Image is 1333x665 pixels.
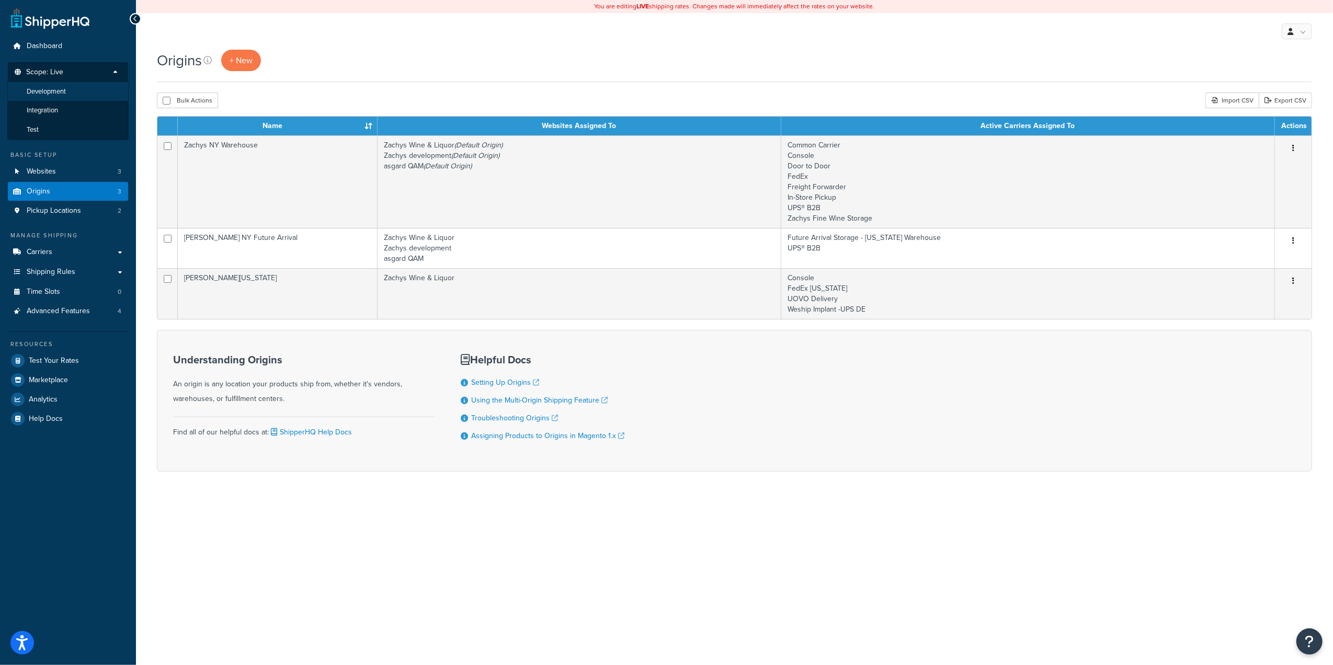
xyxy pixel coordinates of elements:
[178,228,378,268] td: [PERSON_NAME] NY Future Arrival
[118,207,121,215] span: 2
[27,87,66,96] span: Development
[27,125,39,134] span: Test
[173,417,435,440] div: Find all of our helpful docs at:
[378,228,782,268] td: Zachys Wine & Liquor Zachys development asgard QAM
[8,201,128,221] li: Pickup Locations
[221,50,261,71] a: + New
[173,354,435,406] div: An origin is any location your products ship from, whether it's vendors, warehouses, or fulfillme...
[1205,93,1259,108] div: Import CSV
[1296,628,1323,655] button: Open Resource Center
[230,54,253,66] span: + New
[378,268,782,319] td: Zachys Wine & Liquor
[8,371,128,389] a: Marketplace
[7,120,129,140] li: Test
[29,376,68,385] span: Marketplace
[451,150,499,161] i: (Default Origin)
[29,415,63,423] span: Help Docs
[424,160,472,171] i: (Default Origin)
[454,140,503,151] i: (Default Origin)
[27,42,62,51] span: Dashboard
[8,231,128,240] div: Manage Shipping
[27,106,58,115] span: Integration
[27,307,90,316] span: Advanced Features
[8,282,128,302] a: Time Slots 0
[8,351,128,370] a: Test Your Rates
[118,187,121,196] span: 3
[8,262,128,282] a: Shipping Rules
[8,409,128,428] a: Help Docs
[8,282,128,302] li: Time Slots
[781,228,1275,268] td: Future Arrival Storage - [US_STATE] Warehouse UPS® B2B
[471,395,608,406] a: Using the Multi-Origin Shipping Feature
[27,268,75,277] span: Shipping Rules
[118,288,121,296] span: 0
[8,182,128,201] li: Origins
[157,93,218,108] button: Bulk Actions
[8,151,128,159] div: Basic Setup
[27,167,56,176] span: Websites
[461,354,624,365] h3: Helpful Docs
[637,2,650,11] b: LIVE
[173,354,435,365] h3: Understanding Origins
[26,68,63,77] span: Scope: Live
[8,37,128,56] a: Dashboard
[1275,117,1312,135] th: Actions
[7,82,129,101] li: Development
[11,8,89,29] a: ShipperHQ Home
[27,187,50,196] span: Origins
[8,390,128,409] a: Analytics
[8,162,128,181] a: Websites 3
[471,430,624,441] a: Assigning Products to Origins in Magento 1.x
[8,182,128,201] a: Origins 3
[27,288,60,296] span: Time Slots
[27,207,81,215] span: Pickup Locations
[781,135,1275,228] td: Common Carrier Console Door to Door FedEx Freight Forwarder In-Store Pickup UPS® B2B Zachys Fine ...
[8,302,128,321] li: Advanced Features
[269,427,352,438] a: ShipperHQ Help Docs
[471,412,558,423] a: Troubleshooting Origins
[29,395,58,404] span: Analytics
[378,135,782,228] td: Zachys Wine & Liquor Zachys development asgard QAM
[157,50,202,71] h1: Origins
[781,268,1275,319] td: Console FedEx [US_STATE] UOVO Delivery Weship Implant -UPS DE
[471,377,539,388] a: Setting Up Origins
[1259,93,1312,108] a: Export CSV
[8,243,128,262] a: Carriers
[178,135,378,228] td: Zachys NY Warehouse
[178,117,378,135] th: Name : activate to sort column ascending
[7,101,129,120] li: Integration
[378,117,782,135] th: Websites Assigned To
[8,340,128,349] div: Resources
[781,117,1275,135] th: Active Carriers Assigned To
[8,201,128,221] a: Pickup Locations 2
[8,302,128,321] a: Advanced Features 4
[118,307,121,316] span: 4
[8,162,128,181] li: Websites
[27,248,52,257] span: Carriers
[29,357,79,365] span: Test Your Rates
[118,167,121,176] span: 3
[178,268,378,319] td: [PERSON_NAME][US_STATE]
